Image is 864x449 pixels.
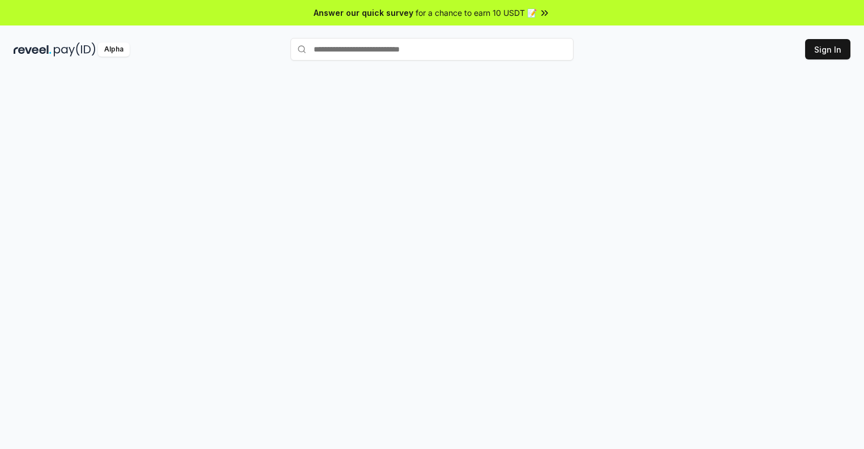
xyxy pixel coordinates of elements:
[98,42,130,57] div: Alpha
[314,7,413,19] span: Answer our quick survey
[805,39,850,59] button: Sign In
[54,42,96,57] img: pay_id
[14,42,52,57] img: reveel_dark
[416,7,537,19] span: for a chance to earn 10 USDT 📝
